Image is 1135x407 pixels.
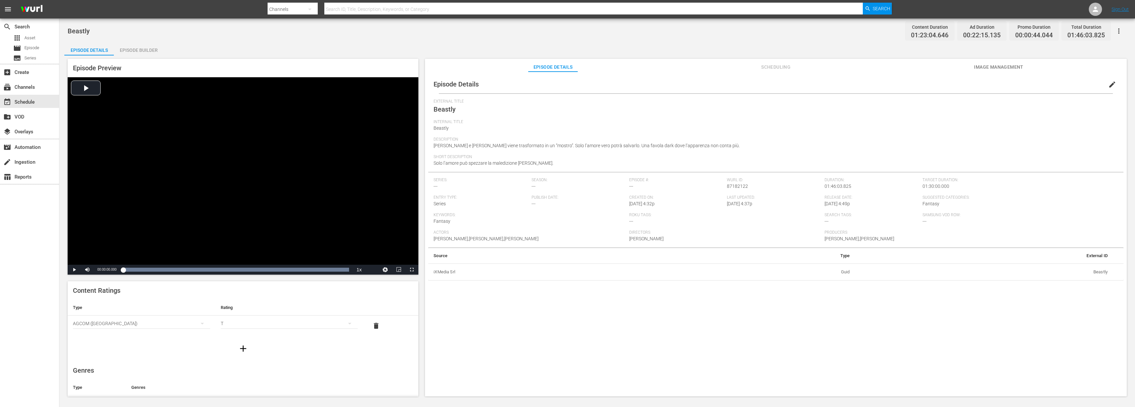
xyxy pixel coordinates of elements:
[629,178,724,183] span: Episode #:
[68,300,418,336] table: simple table
[434,125,449,131] span: Beastly
[114,42,163,58] div: Episode Builder
[532,184,535,189] span: ---
[434,230,626,235] span: Actors
[825,230,1017,235] span: Producers
[855,248,1113,264] th: External ID
[428,263,692,281] th: iXMedia Srl
[73,314,210,333] div: AGCOM ([GEOGRAPHIC_DATA])
[3,23,11,31] span: Search
[64,42,114,58] div: Episode Details
[405,265,418,275] button: Fullscreen
[434,178,528,183] span: Series:
[3,83,11,91] span: Channels
[428,248,1123,281] table: simple table
[1015,32,1053,39] span: 00:00:44.044
[126,380,379,395] th: Genres
[3,68,11,76] span: Create
[825,195,919,200] span: Release Date:
[434,195,528,200] span: Entry Type:
[528,63,578,71] span: Episode Details
[855,263,1113,281] td: Beastly
[68,300,215,316] th: Type
[16,2,48,17] img: ans4CAIJ8jUAAAAAAAAAAAAAAAAAAAAAAAAgQb4GAAAAAAAAAAAAAAAAAAAAAAAAJMjXAAAAAAAAAAAAAAAAAAAAAAAAgAT5G...
[923,213,1017,218] span: Samsung VOD Row:
[434,213,626,218] span: Keywords:
[629,201,655,206] span: [DATE] 4:32p
[81,265,94,275] button: Mute
[372,322,380,330] span: delete
[825,201,850,206] span: [DATE] 4:49p
[379,265,392,275] button: Jump To Time
[1112,7,1129,12] a: Sign Out
[434,201,446,206] span: Series
[825,178,919,183] span: Duration:
[24,45,39,51] span: Episode
[434,219,450,224] span: Fantasy
[825,184,851,189] span: 01:46:03.825
[73,64,121,72] span: Episode Preview
[825,219,828,224] span: ---
[3,98,11,106] span: Schedule
[629,236,664,241] span: [PERSON_NAME]
[73,366,94,374] span: Genres
[1104,77,1120,92] button: edit
[532,178,626,183] span: Season:
[68,27,90,35] span: Beastly
[727,184,748,189] span: 87182122
[24,35,35,41] span: Asset
[68,77,418,275] div: Video Player
[727,195,821,200] span: Last Updated:
[3,143,11,151] span: Automation
[1067,22,1105,32] div: Total Duration
[434,154,1115,160] span: Short Description
[68,265,81,275] button: Play
[911,22,949,32] div: Content Duration
[3,113,11,121] span: VOD
[873,3,890,15] span: Search
[97,268,116,271] span: 00:00:00.000
[923,184,949,189] span: 01:30:00.000
[4,5,12,13] span: menu
[221,314,358,333] div: T
[434,137,1115,142] span: Description
[3,158,11,166] span: Ingestion
[974,63,1023,71] span: Image Management
[532,195,626,200] span: Publish Date:
[692,248,855,264] th: Type
[3,173,11,181] span: Reports
[392,265,405,275] button: Picture-in-Picture
[64,42,114,55] button: Episode Details
[73,287,120,294] span: Content Ratings
[963,32,1001,39] span: 00:22:15.135
[13,44,21,52] span: Episode
[629,184,633,189] span: ---
[923,201,939,206] span: Fantasy
[428,248,692,264] th: Source
[923,195,1115,200] span: Suggested Categories:
[434,160,553,166] span: Solo l’amore può spezzare la maledizione [PERSON_NAME].
[923,219,926,224] span: ---
[434,119,1115,125] span: Internal Title
[963,22,1001,32] div: Ad Duration
[368,318,384,334] button: delete
[13,34,21,42] span: Asset
[13,54,21,62] span: Series
[629,213,822,218] span: Roku Tags:
[692,263,855,281] td: Guid
[352,265,366,275] button: Playback Rate
[629,219,633,224] span: ---
[68,380,126,395] th: Type
[532,201,535,206] span: ---
[3,128,11,136] span: Overlays
[923,178,1115,183] span: Target Duration:
[1067,32,1105,39] span: 01:46:03.825
[863,3,892,15] button: Search
[24,55,36,61] span: Series
[434,143,740,148] span: [PERSON_NAME] e [PERSON_NAME] viene trasformato in un “mostro”. Solo l’amore vero potrà salvarlo....
[825,213,919,218] span: Search Tags:
[911,32,949,39] span: 01:23:04.646
[114,42,163,55] button: Episode Builder
[123,268,349,272] div: Progress Bar
[434,236,538,241] span: [PERSON_NAME],[PERSON_NAME],[PERSON_NAME]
